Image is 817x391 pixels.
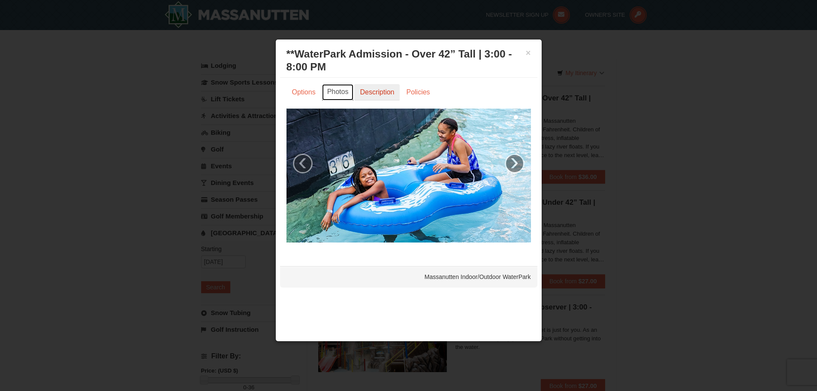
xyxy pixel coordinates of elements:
[286,84,321,100] a: Options
[286,109,531,242] img: 6619917-1058-293f39d8.jpg
[322,84,354,100] a: Photos
[401,84,435,100] a: Policies
[280,266,537,288] div: Massanutten Indoor/Outdoor WaterPark
[505,154,525,173] a: ›
[293,154,313,173] a: ‹
[354,84,400,100] a: Description
[526,48,531,57] button: ×
[286,48,531,73] h3: **WaterPark Admission - Over 42” Tall | 3:00 - 8:00 PM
